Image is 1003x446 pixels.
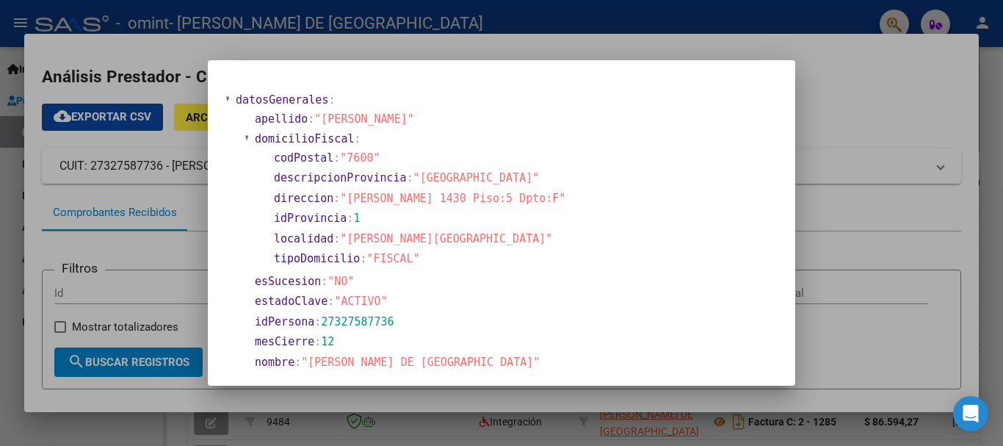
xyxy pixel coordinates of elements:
[294,356,301,369] span: :
[340,192,565,205] span: "[PERSON_NAME] 1430 Piso:5 Dpto:F"
[236,93,328,107] span: datosGenerales
[321,275,327,288] span: :
[407,171,413,184] span: :
[354,132,361,145] span: :
[314,112,413,126] span: "[PERSON_NAME]"
[333,151,340,165] span: :
[255,295,327,308] span: estadoClave
[274,192,333,205] span: direccion
[347,212,353,225] span: :
[314,315,321,328] span: :
[321,315,394,328] span: 27327587736
[274,252,360,265] span: tipoDomicilio
[255,112,308,126] span: apellido
[314,335,321,348] span: :
[340,232,552,245] span: "[PERSON_NAME][GEOGRAPHIC_DATA]"
[413,171,540,184] span: "[GEOGRAPHIC_DATA]"
[255,356,294,369] span: nombre
[321,335,334,348] span: 12
[274,151,333,165] span: codPostal
[308,112,314,126] span: :
[274,232,333,245] span: localidad
[328,93,335,107] span: :
[301,356,540,369] span: "[PERSON_NAME] DE [GEOGRAPHIC_DATA]"
[340,151,380,165] span: "7600"
[255,335,314,348] span: mesCierre
[333,232,340,245] span: :
[255,132,354,145] span: domicilioFiscal
[366,252,419,265] span: "FISCAL"
[274,171,407,184] span: descripcionProvincia
[953,396,988,431] div: Open Intercom Messenger
[255,275,321,288] span: esSucesion
[274,212,347,225] span: idProvincia
[327,275,354,288] span: "NO"
[333,192,340,205] span: :
[360,252,366,265] span: :
[255,315,314,328] span: idPersona
[327,295,334,308] span: :
[334,295,387,308] span: "ACTIVO"
[353,212,360,225] span: 1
